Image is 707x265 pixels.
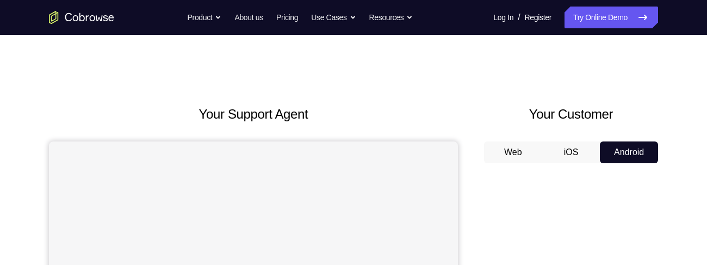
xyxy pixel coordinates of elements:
[369,7,413,28] button: Resources
[276,7,298,28] a: Pricing
[188,7,222,28] button: Product
[49,11,114,24] a: Go to the home page
[484,104,658,124] h2: Your Customer
[311,7,356,28] button: Use Cases
[565,7,658,28] a: Try Online Demo
[600,141,658,163] button: Android
[518,11,520,24] span: /
[493,7,513,28] a: Log In
[484,141,542,163] button: Web
[525,7,551,28] a: Register
[234,7,263,28] a: About us
[49,104,458,124] h2: Your Support Agent
[542,141,600,163] button: iOS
